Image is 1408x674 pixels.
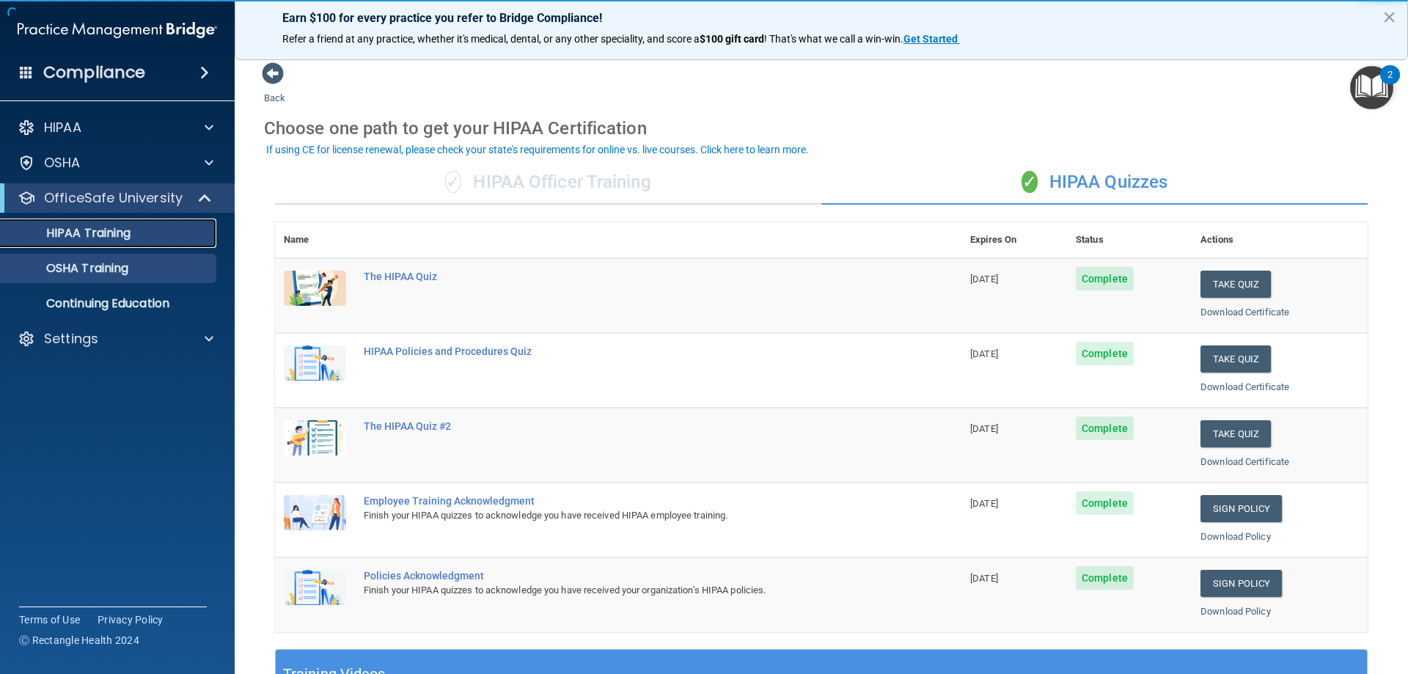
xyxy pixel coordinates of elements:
[1076,267,1134,290] span: Complete
[700,33,764,45] strong: $100 gift card
[970,498,998,509] span: [DATE]
[44,154,81,172] p: OSHA
[364,495,888,507] div: Employee Training Acknowledgment
[19,633,139,648] span: Ⓒ Rectangle Health 2024
[970,573,998,584] span: [DATE]
[19,612,80,627] a: Terms of Use
[821,161,1368,205] div: HIPAA Quizzes
[1200,606,1271,617] a: Download Policy
[18,330,213,348] a: Settings
[1200,531,1271,542] a: Download Policy
[43,62,145,83] h4: Compliance
[1200,307,1289,318] a: Download Certificate
[44,189,183,207] p: OfficeSafe University
[10,261,128,276] p: OSHA Training
[970,348,998,359] span: [DATE]
[970,423,998,434] span: [DATE]
[1200,570,1282,597] a: Sign Policy
[961,222,1067,258] th: Expires On
[1200,420,1271,447] button: Take Quiz
[1200,495,1282,522] a: Sign Policy
[275,222,355,258] th: Name
[903,33,960,45] a: Get Started
[903,33,958,45] strong: Get Started
[264,142,811,157] button: If using CE for license renewal, please check your state's requirements for online vs. live cours...
[18,189,213,207] a: OfficeSafe University
[1200,271,1271,298] button: Take Quiz
[364,570,888,582] div: Policies Acknowledgment
[264,107,1379,150] div: Choose one path to get your HIPAA Certification
[264,75,285,103] a: Back
[1200,456,1289,467] a: Download Certificate
[445,171,461,193] span: ✓
[364,582,888,599] div: Finish your HIPAA quizzes to acknowledge you have received your organization’s HIPAA policies.
[10,296,210,311] p: Continuing Education
[1076,491,1134,515] span: Complete
[18,119,213,136] a: HIPAA
[764,33,903,45] span: ! That's what we call a win-win.
[1067,222,1192,258] th: Status
[364,507,888,524] div: Finish your HIPAA quizzes to acknowledge you have received HIPAA employee training.
[18,15,217,45] img: PMB logo
[364,420,888,432] div: The HIPAA Quiz #2
[364,271,888,282] div: The HIPAA Quiz
[266,144,809,155] div: If using CE for license renewal, please check your state's requirements for online vs. live cours...
[1076,566,1134,590] span: Complete
[1387,75,1393,94] div: 2
[364,345,888,357] div: HIPAA Policies and Procedures Quiz
[1192,222,1368,258] th: Actions
[44,330,98,348] p: Settings
[282,33,700,45] span: Refer a friend at any practice, whether it's medical, dental, or any other speciality, and score a
[18,154,213,172] a: OSHA
[98,612,164,627] a: Privacy Policy
[1382,5,1396,29] button: Close
[1076,417,1134,440] span: Complete
[275,161,821,205] div: HIPAA Officer Training
[1350,66,1393,109] button: Open Resource Center, 2 new notifications
[10,226,131,241] p: HIPAA Training
[1200,381,1289,392] a: Download Certificate
[44,119,81,136] p: HIPAA
[970,274,998,285] span: [DATE]
[282,11,1360,25] p: Earn $100 for every practice you refer to Bridge Compliance!
[1022,171,1038,193] span: ✓
[1076,342,1134,365] span: Complete
[1200,345,1271,373] button: Take Quiz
